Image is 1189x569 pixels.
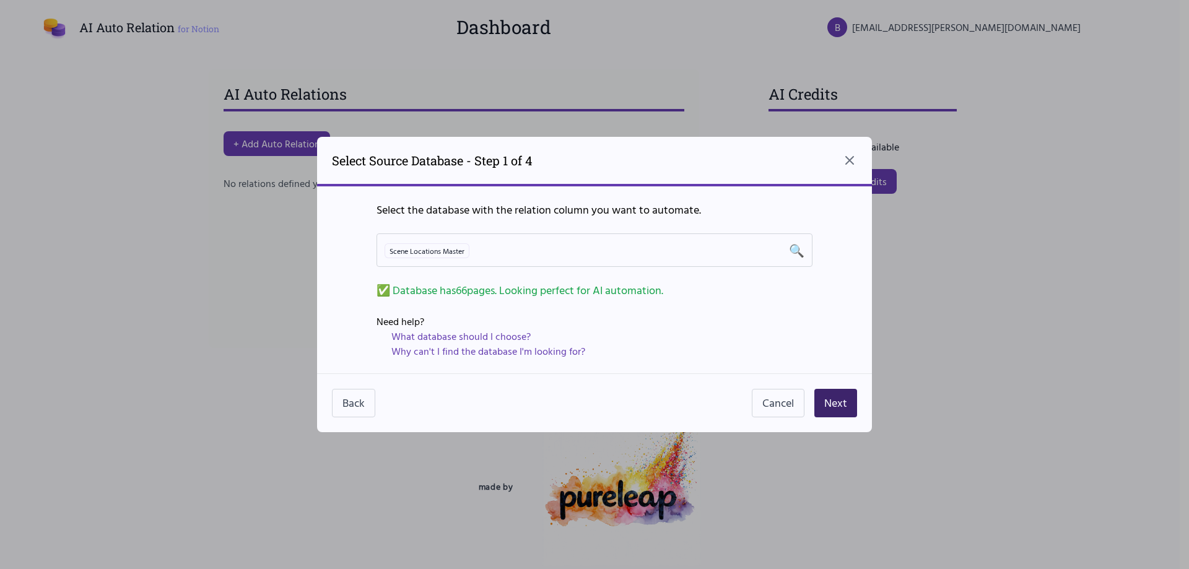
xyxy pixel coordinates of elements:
[391,344,585,358] a: Why can't I find the database I'm looking for?
[377,314,812,329] h3: Need help?
[789,241,804,259] span: 🔍
[332,389,375,417] button: Back
[332,152,533,169] h2: Select Source Database - Step 1 of 4
[842,153,857,168] button: Close dialog
[391,329,531,344] a: What database should I choose?
[377,282,812,299] div: ✅ Database has 66 pages. Looking perfect for AI automation.
[814,389,857,417] button: Next
[752,389,804,417] button: Cancel
[385,243,469,258] span: Scene Locations Master
[377,201,812,219] p: Select the database with the relation column you want to automate.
